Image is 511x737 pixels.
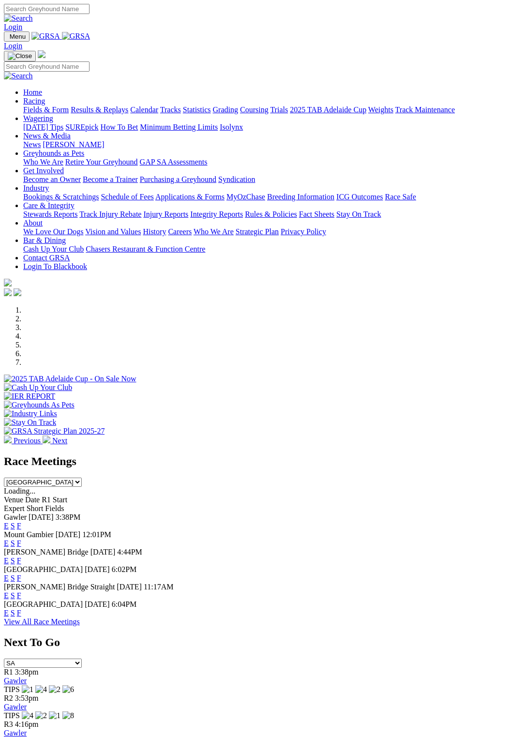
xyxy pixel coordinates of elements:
a: F [17,539,21,547]
a: Cash Up Your Club [23,245,84,253]
a: Wagering [23,114,53,122]
a: Statistics [183,105,211,114]
a: Results & Replays [71,105,128,114]
img: Stay On Track [4,418,56,427]
h2: Race Meetings [4,455,507,468]
a: Tracks [160,105,181,114]
span: 3:38PM [56,513,81,521]
a: S [11,522,15,530]
button: Toggle navigation [4,51,36,61]
span: [GEOGRAPHIC_DATA] [4,565,83,573]
a: F [17,609,21,617]
img: 8 [62,711,74,720]
span: TIPS [4,685,20,693]
span: 3:38pm [15,668,39,676]
a: Purchasing a Greyhound [140,175,216,183]
a: Schedule of Fees [101,193,153,201]
span: Gawler [4,513,27,521]
img: 4 [35,685,47,694]
a: Rules & Policies [245,210,297,218]
input: Search [4,4,90,14]
img: GRSA Strategic Plan 2025-27 [4,427,105,436]
a: Become a Trainer [83,175,138,183]
a: Greyhounds as Pets [23,149,84,157]
span: Previous [14,436,41,445]
img: Cash Up Your Club [4,383,72,392]
a: Track Maintenance [395,105,455,114]
a: E [4,609,9,617]
a: GAP SA Assessments [140,158,208,166]
a: F [17,557,21,565]
span: [GEOGRAPHIC_DATA] [4,600,83,608]
span: 11:17AM [144,583,174,591]
a: F [17,522,21,530]
a: S [11,539,15,547]
img: 1 [49,711,60,720]
div: Racing [23,105,507,114]
a: Gawler [4,703,27,711]
a: SUREpick [65,123,98,131]
a: News & Media [23,132,71,140]
a: E [4,557,9,565]
div: Get Involved [23,175,507,184]
a: Privacy Policy [281,227,326,236]
a: MyOzChase [226,193,265,201]
a: Isolynx [220,123,243,131]
a: Home [23,88,42,96]
a: Care & Integrity [23,201,75,210]
a: Integrity Reports [190,210,243,218]
span: R1 [4,668,13,676]
a: Bar & Dining [23,236,66,244]
a: Injury Reports [143,210,188,218]
a: Coursing [240,105,269,114]
a: Who We Are [194,227,234,236]
a: F [17,574,21,582]
button: Toggle navigation [4,31,30,42]
div: About [23,227,507,236]
span: R3 [4,720,13,728]
a: E [4,522,9,530]
span: [DATE] [117,583,142,591]
div: Wagering [23,123,507,132]
img: 2 [35,711,47,720]
a: Grading [213,105,238,114]
span: R2 [4,694,13,702]
span: TIPS [4,711,20,720]
img: 1 [22,685,33,694]
span: R1 Start [42,496,67,504]
img: Industry Links [4,409,57,418]
a: S [11,557,15,565]
a: Minimum Betting Limits [140,123,218,131]
img: GRSA [62,32,90,41]
a: We Love Our Dogs [23,227,83,236]
a: F [17,591,21,600]
span: 6:02PM [112,565,137,573]
img: GRSA [31,32,60,41]
span: [PERSON_NAME] Bridge [4,548,89,556]
a: Careers [168,227,192,236]
img: 2025 TAB Adelaide Cup - On Sale Now [4,375,136,383]
a: Contact GRSA [23,254,70,262]
div: Greyhounds as Pets [23,158,507,166]
span: 6:04PM [112,600,137,608]
span: Venue [4,496,23,504]
a: E [4,591,9,600]
a: E [4,539,9,547]
a: Vision and Values [85,227,141,236]
img: Search [4,72,33,80]
a: [DATE] Tips [23,123,63,131]
a: S [11,591,15,600]
a: Racing [23,97,45,105]
span: 4:16pm [15,720,39,728]
span: 12:01PM [82,530,111,539]
img: chevron-right-pager-white.svg [43,436,50,443]
div: Bar & Dining [23,245,507,254]
a: Chasers Restaurant & Function Centre [86,245,205,253]
div: Industry [23,193,507,201]
span: [DATE] [29,513,54,521]
a: Applications & Forms [155,193,225,201]
a: About [23,219,43,227]
img: 2 [49,685,60,694]
img: Greyhounds As Pets [4,401,75,409]
a: Gawler [4,677,27,685]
